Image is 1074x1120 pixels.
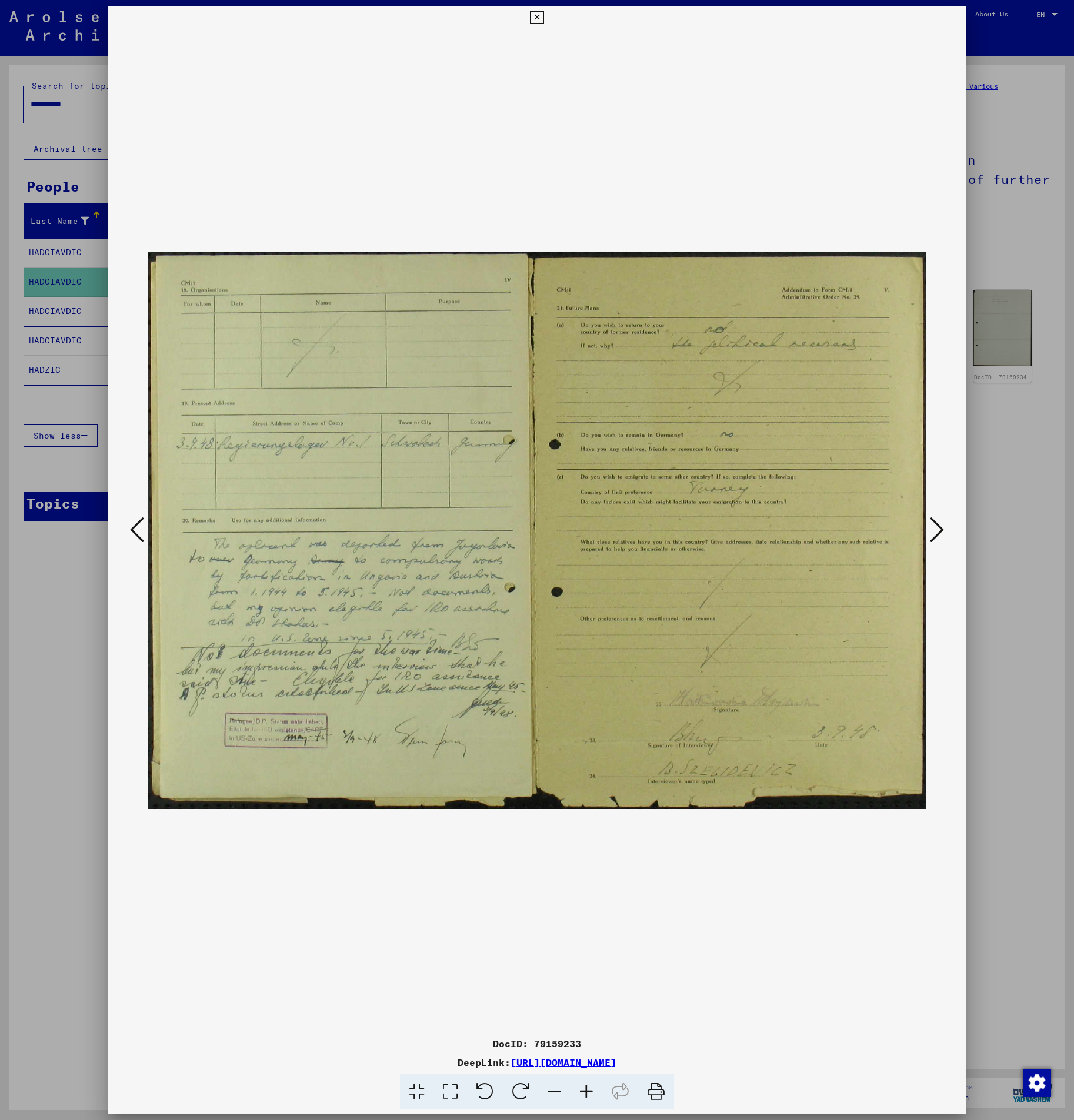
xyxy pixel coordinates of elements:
div: DeepLink: [108,1055,967,1069]
img: Change consent [1023,1069,1051,1097]
div: DocID: 79159233 [108,1037,967,1051]
div: Change consent [1022,1068,1050,1096]
a: [URL][DOMAIN_NAME] [511,1057,616,1068]
img: 003.jpg [148,29,927,1032]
